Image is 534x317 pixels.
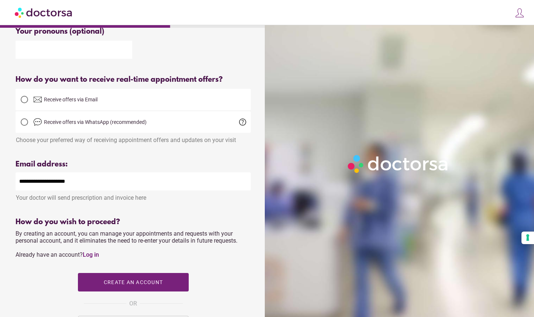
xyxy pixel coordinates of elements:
[78,273,189,291] button: Create an account
[33,118,42,127] img: chat
[16,190,251,201] div: Your doctor will send prescription and invoice here
[103,279,162,285] span: Create an account
[16,160,251,169] div: Email address:
[83,251,99,258] a: Log in
[44,119,147,125] span: Receive offers via WhatsApp (recommended)
[16,27,251,36] div: Your pronouns (optional)
[16,75,251,84] div: How do you want to receive real-time appointment offers?
[514,8,525,18] img: icons8-customer-100.png
[16,218,251,226] div: How do you wish to proceed?
[238,118,247,127] span: help
[44,97,97,102] span: Receive offers via Email
[521,232,534,244] button: Your consent preferences for tracking technologies
[16,133,251,144] div: Choose your preferred way of receiving appointment offers and updates on your visit
[33,95,42,104] img: email
[345,152,452,176] img: Logo-Doctorsa-trans-White-partial-flat.png
[129,299,137,308] span: OR
[15,4,73,21] img: Doctorsa.com
[16,230,237,258] span: By creating an account, you can manage your appointments and requests with your personal account,...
